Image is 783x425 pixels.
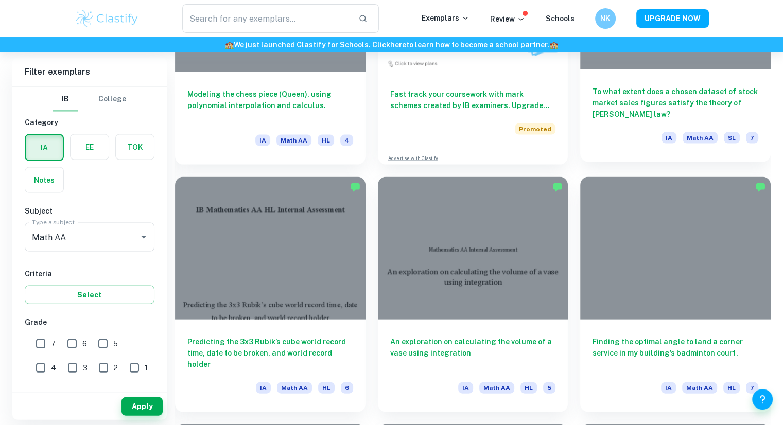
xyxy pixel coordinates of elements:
[83,362,88,374] span: 3
[98,87,126,112] button: College
[187,336,353,370] h6: Predicting the 3x3 Rubik’s cube world record time, date to be broken, and world record holder
[340,135,353,146] span: 4
[113,338,118,349] span: 5
[12,58,167,86] h6: Filter exemplars
[255,135,270,146] span: IA
[136,230,151,244] button: Open
[490,13,525,25] p: Review
[682,382,717,394] span: Math AA
[26,135,63,160] button: IA
[595,8,616,29] button: NK
[25,268,154,279] h6: Criteria
[2,39,781,50] h6: We just launched Clastify for Schools. Click to learn how to become a school partner.
[755,182,765,192] img: Marked
[350,182,360,192] img: Marked
[520,382,537,394] span: HL
[724,132,740,144] span: SL
[318,382,335,394] span: HL
[182,4,351,33] input: Search for any exemplars...
[636,9,709,28] button: UPGRADE NOW
[175,177,366,412] a: Predicting the 3x3 Rubik’s cube world record time, date to be broken, and world record holderIAMa...
[723,382,740,394] span: HL
[746,382,758,394] span: 7
[546,14,575,23] a: Schools
[378,177,568,412] a: An exploration on calculating the volume of a vase using integrationIAMath AAHL5
[187,88,353,122] h6: Modeling the chess piece (Queen), using polynomial interpolation and calculus.
[71,135,109,160] button: EE
[746,132,758,144] span: 7
[276,135,311,146] span: Math AA
[25,168,63,192] button: Notes
[661,382,676,394] span: IA
[543,382,555,394] span: 5
[121,397,163,416] button: Apply
[256,382,271,394] span: IA
[599,13,611,24] h6: NK
[51,362,56,374] span: 4
[552,182,563,192] img: Marked
[593,86,758,120] h6: To what extent does a chosen dataset of stock market sales figures satisfy the theory of [PERSON_...
[683,132,718,144] span: Math AA
[25,316,154,328] h6: Grade
[752,389,773,410] button: Help and Feedback
[549,41,558,49] span: 🏫
[422,12,469,24] p: Exemplars
[82,338,87,349] span: 6
[25,205,154,217] h6: Subject
[225,41,234,49] span: 🏫
[515,123,555,135] span: Promoted
[53,87,78,112] button: IB
[458,382,473,394] span: IA
[32,218,75,227] label: Type a subject
[116,135,154,160] button: TOK
[114,362,118,374] span: 2
[390,41,406,49] a: here
[75,8,140,29] img: Clastify logo
[51,338,56,349] span: 7
[277,382,312,394] span: Math AA
[580,177,771,412] a: Finding the optimal angle to land a corner service in my building’s badminton court.IAMath AAHL7
[25,286,154,304] button: Select
[388,155,438,162] a: Advertise with Clastify
[318,135,334,146] span: HL
[145,362,148,374] span: 1
[593,336,758,370] h6: Finding the optimal angle to land a corner service in my building’s badminton court.
[53,87,126,112] div: Filter type choice
[390,88,556,111] h6: Fast track your coursework with mark schemes created by IB examiners. Upgrade now
[25,117,154,128] h6: Category
[390,336,556,370] h6: An exploration on calculating the volume of a vase using integration
[341,382,353,394] span: 6
[662,132,676,144] span: IA
[479,382,514,394] span: Math AA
